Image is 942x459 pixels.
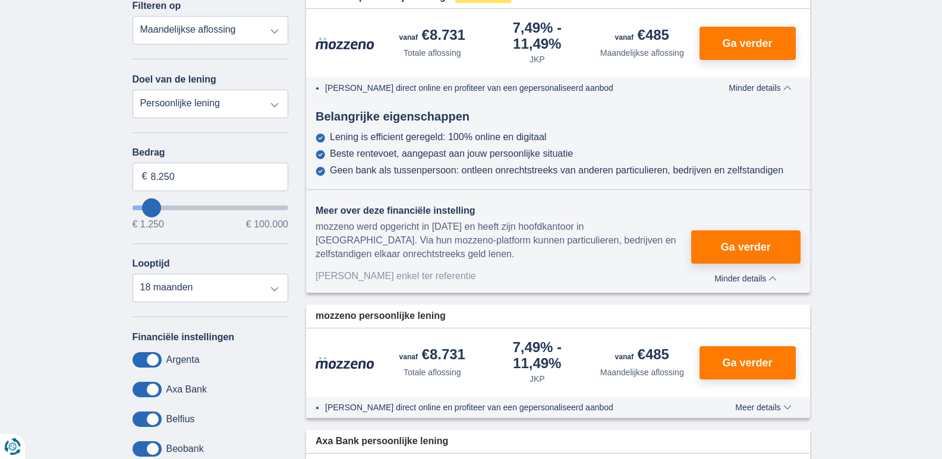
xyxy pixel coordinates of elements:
[615,347,669,364] div: €485
[700,346,796,379] button: Ga verder
[721,242,771,252] span: Ga verder
[306,108,810,125] div: Belangrijke eigenschappen
[166,414,195,425] label: Belfius
[726,403,800,412] button: Meer details
[246,220,288,229] span: € 100.000
[330,165,783,176] div: Geen bank als tussenpersoon: ontleen onrechtstreeks van anderen particulieren, bedrijven en zelfs...
[600,47,684,59] div: Maandelijkse aflossing
[316,309,446,323] span: mozzeno persoonlijke lening
[316,356,375,369] img: product.pl.alt Mozzeno
[490,21,585,51] div: 7,49%
[722,38,772,49] span: Ga verder
[714,274,777,283] span: Minder details
[330,148,573,159] div: Beste rentevoet, aangepast aan jouw persoonlijke situatie
[133,147,289,158] label: Bedrag
[142,170,147,183] span: €
[166,444,204,454] label: Beobank
[404,47,461,59] div: Totale aflossing
[735,403,791,411] span: Meer details
[316,204,691,218] div: Meer over deze financiële instelling
[722,357,772,368] span: Ga verder
[133,74,216,85] label: Doel van de lening
[316,220,691,261] div: mozzeno werd opgericht in [DATE] en heeft zijn hoofdkantoor in [GEOGRAPHIC_DATA]. Via hun mozzeno...
[166,354,200,365] label: Argenta
[330,132,546,143] div: Lening is efficient geregeld: 100% online en digitaal
[530,53,545,65] div: JKP
[316,270,691,283] div: [PERSON_NAME] enkel ter referentie
[729,84,791,92] span: Minder details
[490,340,585,371] div: 7,49%
[133,205,289,210] input: wantToBorrow
[399,28,465,45] div: €8.731
[133,258,170,269] label: Looptijd
[691,230,800,264] button: Ga verder
[404,366,461,378] div: Totale aflossing
[316,435,448,448] span: Axa Bank persoonlijke lening
[166,384,207,395] label: Axa Bank
[133,220,164,229] span: € 1.250
[133,1,181,11] label: Filteren op
[133,332,235,343] label: Financiële instellingen
[720,83,800,93] button: Minder details
[700,27,796,60] button: Ga verder
[325,401,692,413] li: [PERSON_NAME] direct online en profiteer van een gepersonaliseerd aanbod
[399,347,465,364] div: €8.731
[325,82,692,94] li: [PERSON_NAME] direct online en profiteer van een gepersonaliseerd aanbod
[691,270,800,283] button: Minder details
[615,28,669,45] div: €485
[316,37,375,50] img: product.pl.alt Mozzeno
[600,366,684,378] div: Maandelijkse aflossing
[530,373,545,385] div: JKP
